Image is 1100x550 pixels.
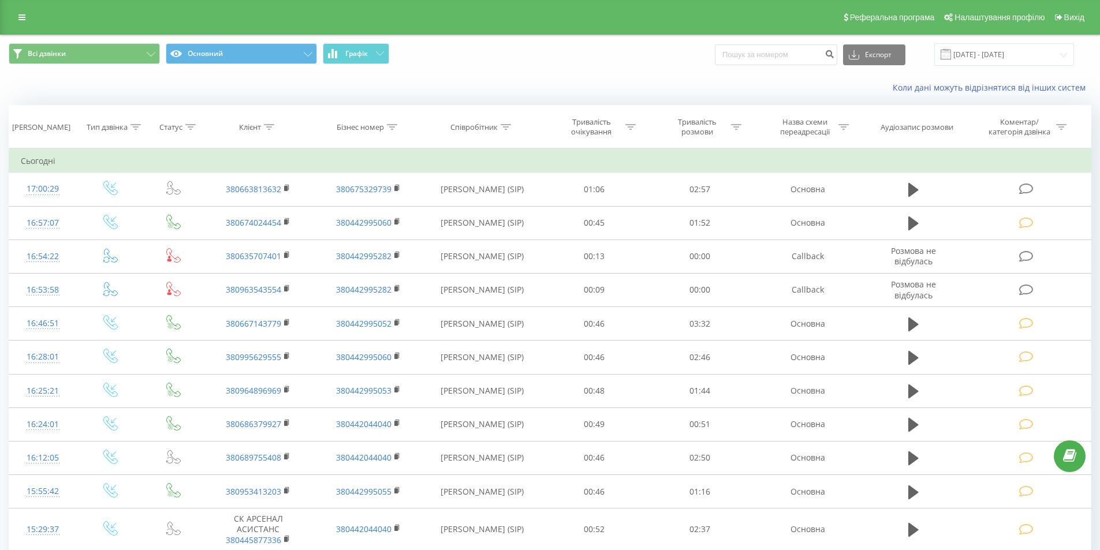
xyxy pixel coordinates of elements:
a: 380663813632 [226,184,281,194]
div: Співробітник [450,122,498,132]
div: 16:53:58 [21,279,65,301]
td: Основна [752,475,862,508]
td: [PERSON_NAME] (SIP) [423,173,542,206]
div: Коментар/категорія дзвінка [986,117,1053,137]
div: 16:54:22 [21,245,65,268]
span: Всі дзвінки [28,49,66,58]
td: 01:44 [647,374,753,407]
div: Аудіозапис розмови [881,122,953,132]
td: Callback [752,273,862,306]
div: 16:57:07 [21,212,65,234]
td: Основна [752,407,862,441]
button: Експорт [843,44,905,65]
td: 00:51 [647,407,753,441]
a: 380442995282 [336,250,391,261]
div: Статус [159,122,182,132]
span: Вихід [1064,13,1084,22]
span: Реферальна програма [850,13,935,22]
div: 16:46:51 [21,312,65,335]
a: 380964896969 [226,385,281,396]
td: 00:00 [647,273,753,306]
div: Тип дзвінка [87,122,128,132]
span: Графік [345,50,368,58]
div: 16:28:01 [21,346,65,368]
td: 01:52 [647,206,753,240]
div: [PERSON_NAME] [12,122,70,132]
a: 380442995053 [336,385,391,396]
div: Тривалість розмови [666,117,728,137]
td: [PERSON_NAME] (SIP) [423,240,542,273]
td: 00:46 [542,441,647,474]
a: 380953413203 [226,486,281,497]
td: 00:00 [647,240,753,273]
td: Основна [752,307,862,341]
td: Основна [752,206,862,240]
td: 02:50 [647,441,753,474]
a: 380635707401 [226,250,281,261]
a: 380442995052 [336,318,391,329]
td: 00:13 [542,240,647,273]
span: Розмова не відбулась [891,245,936,267]
a: 380689755408 [226,452,281,463]
td: 00:48 [542,374,647,407]
td: Основна [752,441,862,474]
td: [PERSON_NAME] (SIP) [423,341,542,374]
a: 380675329739 [336,184,391,194]
div: Назва схеми переадресації [774,117,836,137]
div: 16:12:05 [21,447,65,469]
div: Бізнес номер [337,122,384,132]
a: 380667143779 [226,318,281,329]
div: 16:24:01 [21,413,65,436]
td: 03:32 [647,307,753,341]
a: 380995629555 [226,351,281,362]
td: 02:46 [647,341,753,374]
td: 02:57 [647,173,753,206]
a: 380442995282 [336,284,391,295]
td: Callback [752,240,862,273]
a: 380686379927 [226,418,281,429]
td: 00:49 [542,407,647,441]
td: [PERSON_NAME] (SIP) [423,374,542,407]
td: 00:45 [542,206,647,240]
div: 15:29:37 [21,518,65,541]
a: 380442995060 [336,217,391,228]
a: 380445877336 [226,534,281,545]
td: 00:09 [542,273,647,306]
td: [PERSON_NAME] (SIP) [423,307,542,341]
span: Налаштування профілю [954,13,1045,22]
td: [PERSON_NAME] (SIP) [423,475,542,508]
div: 15:55:42 [21,480,65,503]
td: [PERSON_NAME] (SIP) [423,441,542,474]
td: 00:46 [542,307,647,341]
div: Тривалість очікування [561,117,622,137]
td: [PERSON_NAME] (SIP) [423,407,542,441]
a: 380442995060 [336,351,391,362]
a: 380442044040 [336,523,391,534]
span: Розмова не відбулась [891,279,936,300]
div: Клієнт [239,122,261,132]
td: [PERSON_NAME] (SIP) [423,206,542,240]
input: Пошук за номером [715,44,837,65]
a: 380442995055 [336,486,391,497]
div: 17:00:29 [21,178,65,200]
a: 380674024454 [226,217,281,228]
button: Графік [323,43,389,64]
td: 00:46 [542,475,647,508]
a: Коли дані можуть відрізнятися вiд інших систем [893,82,1091,93]
td: [PERSON_NAME] (SIP) [423,273,542,306]
div: 16:25:21 [21,380,65,402]
a: 380442044040 [336,418,391,429]
a: 380963543554 [226,284,281,295]
td: 01:06 [542,173,647,206]
td: Основна [752,341,862,374]
td: 01:16 [647,475,753,508]
button: Основний [166,43,317,64]
td: 00:46 [542,341,647,374]
a: 380442044040 [336,452,391,463]
td: Основна [752,173,862,206]
td: Сьогодні [9,149,1091,173]
td: Основна [752,374,862,407]
button: Всі дзвінки [9,43,160,64]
